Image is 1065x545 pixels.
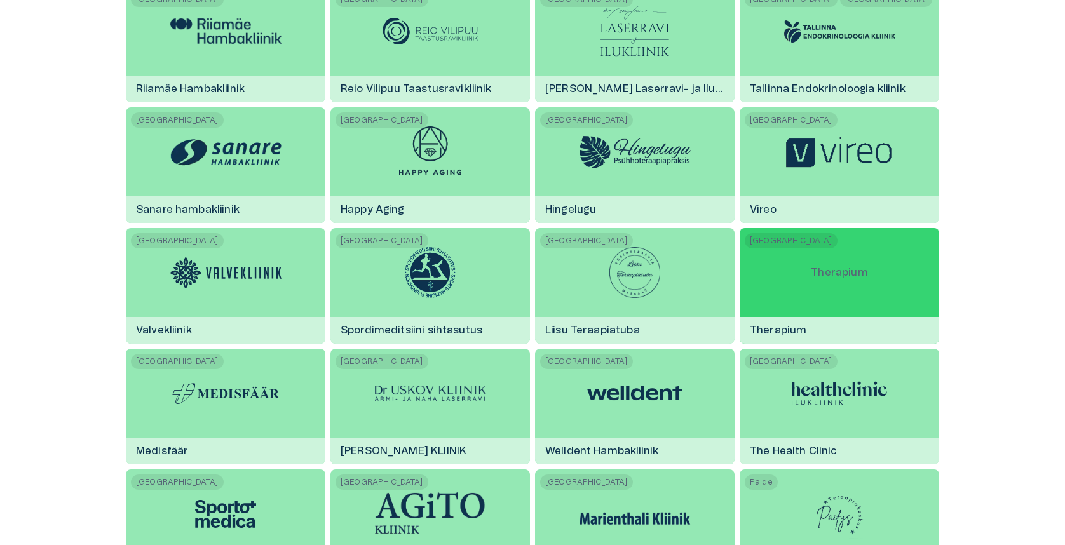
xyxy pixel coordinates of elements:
h6: Vireo [740,192,787,227]
h6: Valvekliinik [126,313,202,347]
span: Paide [745,474,778,490]
a: [GEOGRAPHIC_DATA]The Health Clinic logoThe Health Clinic [740,349,939,464]
span: [GEOGRAPHIC_DATA] [336,474,428,490]
span: [GEOGRAPHIC_DATA] [131,112,224,128]
img: Riiamäe Hambakliinik logo [170,18,282,44]
a: [GEOGRAPHIC_DATA]Medisfäär logoMedisfäär [126,349,325,464]
img: Dr Mari Laasma Laserravi- ja Ilukliinik logo [600,6,669,57]
img: Vireo logo [784,134,895,170]
h6: Liisu Teraapiatuba [535,313,650,347]
h6: Medisfäär [126,434,198,468]
a: [GEOGRAPHIC_DATA]Valvekliinik logoValvekliinik [126,228,325,344]
h6: Reio Vilipuu Taastusravikliinik [330,72,502,106]
span: [GEOGRAPHIC_DATA] [131,233,224,248]
span: [GEOGRAPHIC_DATA] [131,354,224,369]
h6: Welldent Hambakliinik [535,434,668,468]
img: Marienthali Kliinik logo [580,499,691,528]
p: Therapium [801,255,878,290]
img: Valvekliinik logo [170,257,282,288]
a: [GEOGRAPHIC_DATA]Happy Aging logoHappy Aging [330,107,530,223]
img: Reio Vilipuu Taastusravikliinik logo [383,18,478,45]
a: [GEOGRAPHIC_DATA]Spordimeditsiini sihtasutus logoSpordimeditsiini sihtasutus [330,228,530,344]
a: [GEOGRAPHIC_DATA]Vireo logoVireo [740,107,939,223]
span: [GEOGRAPHIC_DATA] [745,354,838,369]
img: Sportomedica logo [178,495,273,533]
span: [GEOGRAPHIC_DATA] [336,112,428,128]
span: [GEOGRAPHIC_DATA] [131,474,224,490]
h6: [PERSON_NAME] Laserravi- ja Ilukliinik [535,72,735,106]
span: [GEOGRAPHIC_DATA] [745,112,838,128]
span: [GEOGRAPHIC_DATA] [336,354,428,369]
a: [GEOGRAPHIC_DATA]Welldent Hambakliinik logoWelldent Hambakliinik [535,349,735,464]
span: [GEOGRAPHIC_DATA] [745,233,838,248]
img: Spordimeditsiini sihtasutus logo [405,247,456,298]
img: Hingelugu logo [580,136,691,168]
span: [GEOGRAPHIC_DATA] [336,233,428,248]
h6: Sanare hambakliinik [126,192,250,227]
a: [GEOGRAPHIC_DATA]Sanare hambakliinik logoSanare hambakliinik [126,107,325,223]
img: Paifys teraapiakeskus logo [813,488,866,539]
h6: [PERSON_NAME] KLIINIK [330,434,477,468]
img: Tallinna Endokrinoloogia kliinik logo [784,20,895,43]
a: [GEOGRAPHIC_DATA]Dr USKOV KLIINIK logo[PERSON_NAME] KLIINIK [330,349,530,464]
img: Liisu Teraapiatuba logo [609,247,660,298]
img: Sanare hambakliinik logo [170,131,282,172]
span: [GEOGRAPHIC_DATA] [540,354,633,369]
span: [GEOGRAPHIC_DATA] [540,112,633,128]
h6: Tallinna Endokrinoloogia kliinik [740,72,916,106]
img: The Health Clinic logo [792,374,887,412]
img: Dr USKOV KLIINIK logo [375,386,486,401]
h6: Spordimeditsiini sihtasutus [330,313,492,347]
a: [GEOGRAPHIC_DATA]Hingelugu logoHingelugu [535,107,735,223]
a: [GEOGRAPHIC_DATA]Liisu Teraapiatuba logoLiisu Teraapiatuba [535,228,735,344]
img: Happy Aging logo [399,126,461,177]
img: Agito logo [375,492,486,536]
img: Medisfäär logo [170,381,282,406]
h6: Therapium [740,313,817,347]
img: Welldent Hambakliinik logo [587,374,682,412]
h6: Riiamäe Hambakliinik [126,72,255,106]
span: [GEOGRAPHIC_DATA] [540,474,633,490]
h6: Happy Aging [330,192,415,227]
h6: Hingelugu [535,192,606,227]
span: [GEOGRAPHIC_DATA] [540,233,633,248]
h6: The Health Clinic [740,434,848,468]
a: [GEOGRAPHIC_DATA]TherapiumTherapium [740,228,939,344]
